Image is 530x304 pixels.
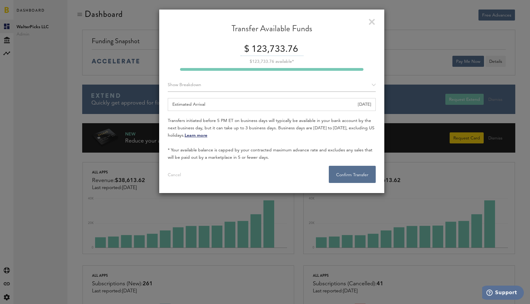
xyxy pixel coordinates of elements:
[168,98,376,111] div: Estimated Arrival
[160,166,188,183] button: Cancel
[240,43,249,56] div: $
[329,166,376,183] button: Confirm Transfer
[358,98,371,111] div: [DATE]
[168,83,178,87] span: Show
[168,23,376,39] div: Transfer Available Funds
[168,117,376,161] div: Transfers initiated before 5 PM ET on business days will typically be available in your bank acco...
[168,78,376,92] div: Breakdown
[482,286,524,301] iframe: Opens a widget where you can find more information
[168,59,376,64] div: $123,733.76 available*
[185,133,207,138] a: Learn more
